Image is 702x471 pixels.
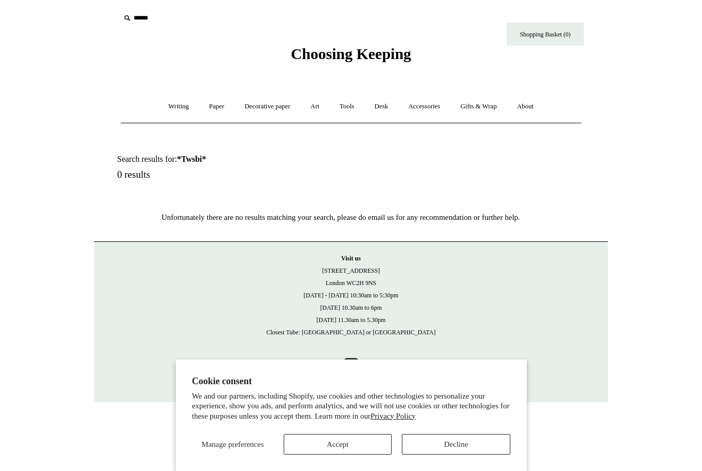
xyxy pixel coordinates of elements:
[508,93,543,120] a: About
[192,391,510,422] p: We and our partners, including Shopify, use cookies and other technologies to personalize your ex...
[330,93,364,120] a: Tools
[301,93,328,120] a: Art
[94,211,587,223] p: Unfortunately there are no results matching your search, please do email us for any recommendatio...
[291,45,411,62] span: Choosing Keeping
[399,93,450,120] a: Accessories
[104,252,598,338] p: [STREET_ADDRESS] London WC2H 9NS [DATE] - [DATE] 10:30am to 5:30pm [DATE] 10.30am to 6pm [DATE] 1...
[402,434,510,455] button: Decline
[291,53,411,61] a: Choosing Keeping
[340,354,362,376] a: Instagram
[200,93,234,120] a: Paper
[507,23,584,46] a: Shopping Basket (0)
[371,412,416,420] a: Privacy Policy
[235,93,300,120] a: Decorative paper
[284,434,392,455] button: Accept
[159,93,198,120] a: Writing
[365,93,398,120] a: Desk
[117,169,363,181] h5: 0 results
[117,154,363,164] h1: Search results for:
[451,93,506,120] a: Gifts & Wrap
[192,434,273,455] button: Manage preferences
[341,255,361,262] strong: Visit us
[201,440,264,448] span: Manage preferences
[192,376,510,387] h2: Cookie consent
